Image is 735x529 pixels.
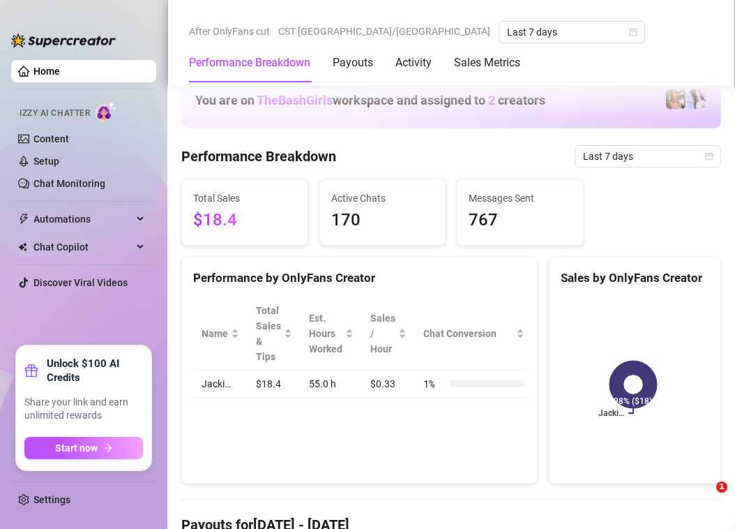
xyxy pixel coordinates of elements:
img: Jacki [666,89,685,109]
img: AI Chatter [96,101,117,121]
a: Chat Monitoring [33,178,105,189]
span: $18.4 [193,207,296,234]
div: Payouts [333,54,373,71]
th: Sales / Hour [362,297,415,371]
td: $0.33 [362,371,415,398]
span: calendar [705,152,713,161]
iframe: Intercom live chat [688,482,721,515]
a: Settings [33,494,70,505]
div: Performance by OnlyFans Creator [193,269,526,288]
span: Name [202,326,228,341]
span: Last 7 days [583,146,713,167]
h1: You are on workspace and assigned to creators [195,93,545,108]
td: 55.0 h [301,371,362,398]
span: Last 7 days [507,22,637,43]
div: Performance Breakdown [189,54,310,71]
span: gift [24,364,38,378]
span: 1 % [423,376,446,392]
span: 1 [716,482,727,493]
th: Name [193,297,248,371]
img: logo-BBDzfeDw.svg [11,33,116,47]
a: Home [33,66,60,77]
a: Setup [33,156,59,167]
button: Start nowarrow-right [24,437,143,459]
span: thunderbolt [18,214,29,225]
span: Active Chats [331,191,434,206]
span: After OnlyFans cut [189,21,270,42]
span: Start now [55,442,98,454]
span: TheBashGirls [257,93,333,107]
h4: Performance Breakdown [181,147,336,166]
span: Sales / Hour [370,311,395,357]
img: Ary [687,89,706,109]
strong: Unlock $100 AI Credits [47,357,143,385]
span: Automations [33,208,132,230]
span: Share your link and earn unlimited rewards [24,396,143,423]
th: Total Sales & Tips [248,297,301,371]
span: 767 [469,207,572,234]
span: Chat Copilot [33,236,132,258]
span: arrow-right [103,443,113,453]
th: Chat Conversion [415,297,533,371]
span: Messages Sent [469,191,572,206]
span: CST [GEOGRAPHIC_DATA]/[GEOGRAPHIC_DATA] [278,21,490,42]
span: Izzy AI Chatter [20,107,90,120]
img: Chat Copilot [18,242,27,252]
span: Chat Conversion [423,326,513,341]
a: Discover Viral Videos [33,277,128,288]
span: Total Sales [193,191,296,206]
span: Total Sales & Tips [256,303,281,364]
a: Content [33,133,69,144]
div: Est. Hours Worked [309,311,342,357]
text: Jacki… [598,408,624,418]
div: Sales Metrics [454,54,520,71]
div: Sales by OnlyFans Creator [561,269,709,288]
td: $18.4 [248,371,301,398]
div: Activity [395,54,432,71]
span: 2 [488,93,495,107]
span: 170 [331,207,434,234]
td: Jacki… [193,371,248,398]
span: calendar [629,28,637,36]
